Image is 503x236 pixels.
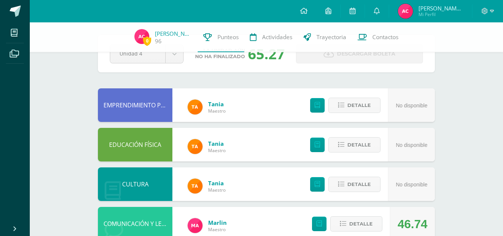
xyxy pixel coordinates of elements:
span: Detalle [347,177,371,191]
div: EMPRENDIMIENTO PARA LA PRODUCTIVIDAD [98,88,172,122]
span: [PERSON_NAME] [PERSON_NAME] [418,4,463,12]
a: Tania [208,100,226,108]
span: Mi Perfil [418,11,463,18]
a: Trayectoria [298,22,352,52]
button: Detalle [328,177,381,192]
div: CULTURA [98,167,172,201]
a: Tania [208,140,226,147]
a: Punteos [198,22,244,52]
span: Maestro [208,108,226,114]
span: 0 [143,36,151,45]
img: feaeb2f9bb45255e229dc5fdac9a9f6b.png [188,139,203,154]
span: La unidad aún no ha finalizado [195,48,245,60]
a: Contactos [352,22,404,52]
span: Detalle [349,217,373,231]
img: 7b796679ac8a5c7c8476872a402b7861.png [134,29,149,44]
a: [PERSON_NAME] [155,30,192,37]
a: 96 [155,37,162,45]
a: Tania [208,179,226,187]
a: Unidad 4 [110,45,183,63]
span: No disponible [396,103,427,108]
div: 65.27 [248,44,285,63]
img: feaeb2f9bb45255e229dc5fdac9a9f6b.png [188,100,203,114]
img: ca51be06ee6568e83a4be8f0f0221dfb.png [188,218,203,233]
span: Descargar boleta [337,45,395,63]
span: Maestro [208,187,226,193]
span: Punteos [217,33,239,41]
span: No disponible [396,182,427,188]
a: Actividades [244,22,298,52]
span: Unidad 4 [120,45,156,62]
span: Contactos [372,33,398,41]
span: Maestro [208,226,227,233]
span: Actividades [262,33,292,41]
button: Detalle [328,137,381,152]
button: Detalle [330,216,382,232]
span: Maestro [208,147,226,154]
span: No disponible [396,142,427,148]
button: Detalle [328,98,381,113]
div: EDUCACIÓN FÍSICA [98,128,172,161]
a: Marlin [208,219,227,226]
span: Trayectoria [316,33,346,41]
span: Detalle [347,138,371,152]
img: feaeb2f9bb45255e229dc5fdac9a9f6b.png [188,179,203,193]
img: 7b796679ac8a5c7c8476872a402b7861.png [398,4,413,19]
span: Detalle [347,98,371,112]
